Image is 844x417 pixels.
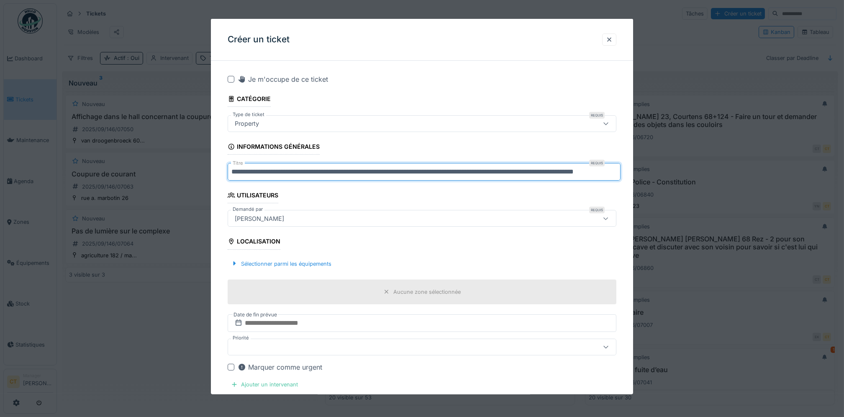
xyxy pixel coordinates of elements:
div: Requis [589,160,605,166]
div: Ajouter un intervenant [228,379,301,390]
div: Requis [589,207,605,213]
label: Priorité [231,334,251,342]
div: Je m'occupe de ce ticket [238,74,328,84]
label: Type de ticket [231,111,266,118]
div: Localisation [228,235,280,249]
label: Titre [231,160,245,167]
label: Demandé par [231,206,264,213]
div: Informations générales [228,140,320,155]
div: [PERSON_NAME] [231,214,287,223]
div: Property [231,119,262,128]
div: Catégorie [228,93,271,107]
div: Marquer comme urgent [238,362,322,372]
div: Requis [589,112,605,119]
div: Sélectionner parmi les équipements [228,258,335,269]
h3: Créer un ticket [228,34,290,45]
div: Aucune zone sélectionnée [393,287,461,295]
div: Utilisateurs [228,189,278,203]
label: Date de fin prévue [233,310,278,319]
